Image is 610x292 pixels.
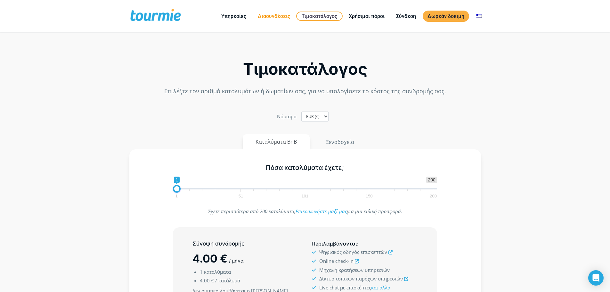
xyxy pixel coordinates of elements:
[192,240,298,248] h5: Σύνοψη συνδρομής
[312,240,417,248] h5: :
[423,11,469,22] a: Δωρεάν δοκιμή
[175,195,179,197] span: 1
[238,195,244,197] span: 51
[371,284,390,291] a: και άλλα
[129,62,481,77] h2: Τιμοκατάλογος
[391,12,421,20] a: Σύνδεση
[296,208,347,214] a: Επικοινωνήστε μαζί μας
[344,12,389,20] a: Χρήσιμοι πόροι
[319,275,403,282] span: Δίκτυο τοπικών παρόχων υπηρεσιών
[296,12,343,21] a: Τιμοκατάλογος
[277,112,297,121] label: Nόμισμα
[215,277,240,284] span: / κατάλυμα
[313,134,367,150] button: Ξενοδοχεία
[129,87,481,96] p: Επιλέξτε τον αριθμό καταλυμάτων ή δωματίων σας, για να υπολογίσετε το κόστος της συνδρομής σας.
[588,270,604,286] div: Open Intercom Messenger
[173,164,437,172] h5: Πόσα καταλύματα έχετε;
[319,267,390,273] span: Μηχανή κρατήσεων υπηρεσιών
[312,240,357,247] span: Περιλαμβάνονται
[173,207,437,216] p: Έχετε περισσότερα από 200 καταλύματα; για μια ειδική προσφορά.
[426,177,437,183] span: 200
[253,12,295,20] a: Διασυνδέσεις
[229,258,244,264] span: / μήνα
[204,269,231,275] span: καταλύματα
[200,269,203,275] span: 1
[243,134,310,149] button: Καταλύματα BnB
[216,12,251,20] a: Υπηρεσίες
[319,249,387,255] span: Ψηφιακός οδηγός επισκεπτών
[319,258,354,264] span: Online check-in
[319,284,390,291] span: Live chat με επισκέπτες
[301,195,310,197] span: 101
[429,195,438,197] span: 200
[365,195,374,197] span: 150
[192,252,227,265] span: 4.00 €
[200,277,214,284] span: 4.00 €
[174,177,180,183] span: 1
